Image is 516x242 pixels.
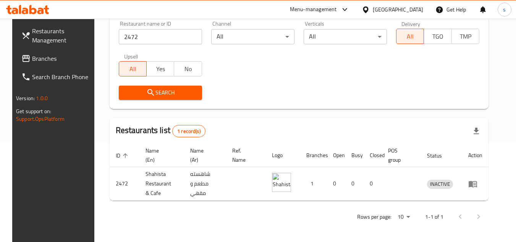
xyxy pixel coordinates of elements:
label: Upsell [124,54,138,59]
a: Support.OpsPlatform [16,114,65,124]
span: Search Branch Phone [32,72,92,81]
a: Restaurants Management [15,22,99,49]
div: INACTIVE [427,180,453,189]
th: Open [327,144,345,167]
span: ID [116,151,130,160]
span: s [503,5,506,14]
span: TMP [455,31,476,42]
p: 1-1 of 1 [425,212,443,222]
h2: Restaurants list [116,125,205,137]
div: Export file [467,122,485,140]
span: 1 record(s) [173,128,205,135]
span: Branches [32,54,92,63]
span: Get support on: [16,106,51,116]
div: [GEOGRAPHIC_DATA] [373,5,423,14]
td: 2472 [110,167,139,201]
p: Rows per page: [357,212,391,222]
span: TGO [427,31,448,42]
a: Branches [15,49,99,68]
td: 0 [364,167,382,201]
span: Search [125,88,196,97]
div: Menu [468,179,482,188]
th: Busy [345,144,364,167]
th: Closed [364,144,382,167]
span: All [122,63,144,75]
table: enhanced table [110,144,489,201]
div: All [304,29,387,44]
img: Shahista Restaurant & Cafe [272,173,291,192]
span: Status [427,151,452,160]
span: Name (En) [146,146,175,164]
span: 1.0.0 [36,93,48,103]
button: TGO [424,29,451,44]
button: Yes [146,61,174,76]
button: No [174,61,202,76]
span: Yes [150,63,171,75]
span: INACTIVE [427,180,453,188]
a: Search Branch Phone [15,68,99,86]
button: Search [119,86,202,100]
span: Name (Ar) [190,146,217,164]
span: POS group [388,146,412,164]
td: شاهسته مطعم و مقهي [184,167,226,201]
span: No [177,63,199,75]
div: Menu-management [290,5,337,14]
label: Delivery [401,21,421,26]
td: 0 [327,167,345,201]
div: All [211,29,294,44]
td: 0 [345,167,364,201]
span: Restaurants Management [32,26,92,45]
td: Shahista Restaurant & Cafe [139,167,184,201]
button: All [119,61,147,76]
th: Logo [266,144,300,167]
span: Version: [16,93,35,103]
td: 1 [300,167,327,201]
th: Action [462,144,489,167]
th: Branches [300,144,327,167]
span: All [400,31,421,42]
span: Ref. Name [232,146,257,164]
button: TMP [451,29,479,44]
button: All [396,29,424,44]
div: Rows per page: [395,211,413,223]
input: Search for restaurant name or ID.. [119,29,202,44]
